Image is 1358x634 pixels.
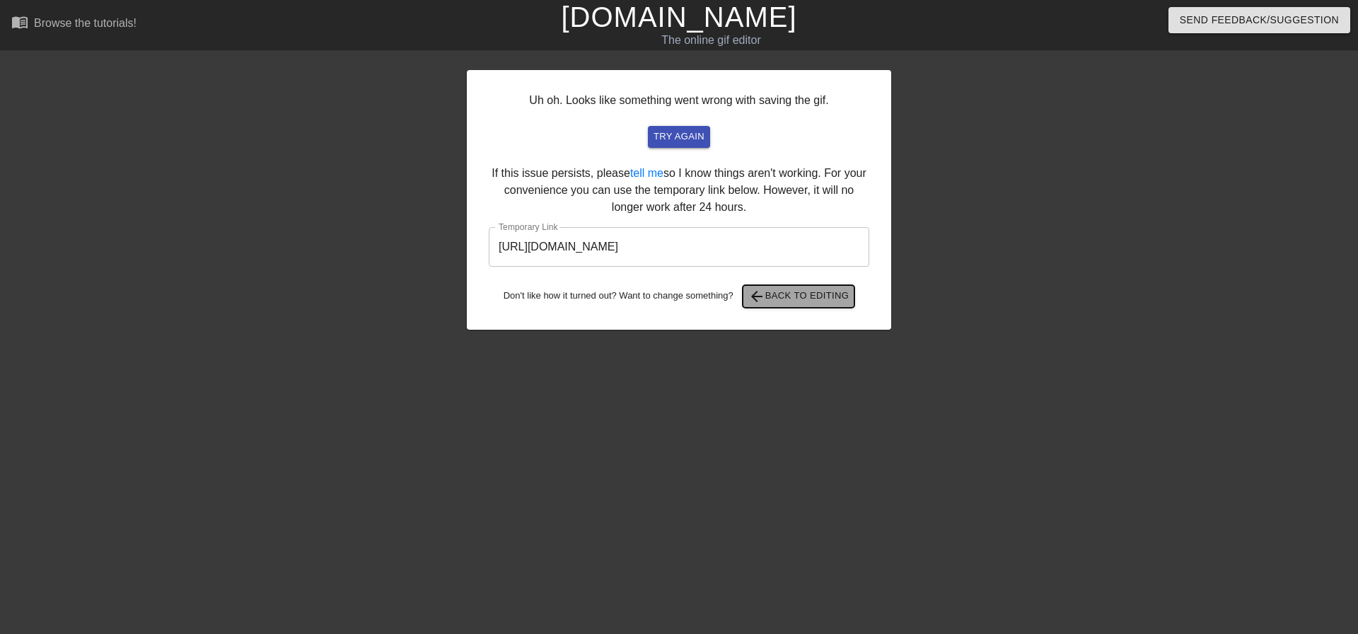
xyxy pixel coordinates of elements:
button: Send Feedback/Suggestion [1168,7,1350,33]
span: arrow_back [748,288,765,305]
div: Uh oh. Looks like something went wrong with saving the gif. If this issue persists, please so I k... [467,70,891,330]
span: Send Feedback/Suggestion [1180,11,1339,29]
button: try again [648,126,710,148]
a: Browse the tutorials! [11,13,137,35]
a: tell me [630,167,663,179]
a: [DOMAIN_NAME] [561,1,796,33]
span: menu_book [11,13,28,30]
input: bare [489,227,869,267]
span: Back to Editing [748,288,849,305]
div: The online gif editor [460,32,963,49]
button: Back to Editing [743,285,855,308]
div: Browse the tutorials! [34,17,137,29]
div: Don't like how it turned out? Want to change something? [489,285,869,308]
span: try again [654,129,704,145]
